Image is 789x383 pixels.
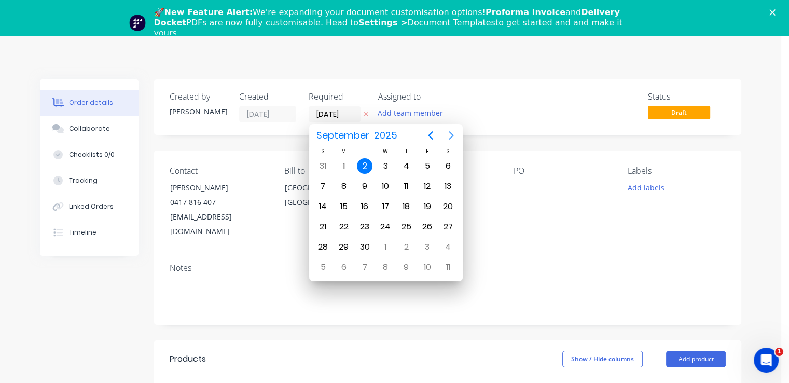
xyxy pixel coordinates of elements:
div: Tracking [69,176,98,185]
div: Wednesday, September 3, 2025 [378,158,393,174]
div: [GEOGRAPHIC_DATA], [GEOGRAPHIC_DATA], [276,180,380,213]
div: Friday, September 19, 2025 [419,199,435,214]
div: Wednesday, October 8, 2025 [378,259,393,275]
div: Status [648,92,726,102]
button: Previous page [420,125,441,146]
div: Labels [628,166,726,176]
div: Sunday, August 31, 2025 [315,158,331,174]
div: Saturday, September 27, 2025 [440,219,456,235]
div: Monday, September 8, 2025 [336,179,352,194]
div: Friday, October 10, 2025 [419,259,435,275]
div: Friday, October 3, 2025 [419,239,435,255]
div: PO [513,166,611,176]
div: Sunday, September 14, 2025 [315,199,331,214]
b: Proforma Invoice [486,7,565,17]
div: Required [309,92,366,102]
div: Bill to [284,166,382,176]
div: Saturday, October 11, 2025 [440,259,456,275]
div: Created by [170,92,227,102]
div: Tuesday, October 7, 2025 [357,259,372,275]
div: Wednesday, October 1, 2025 [378,239,393,255]
div: Thursday, September 11, 2025 [398,179,414,194]
div: Saturday, September 6, 2025 [440,158,456,174]
div: Thursday, September 4, 2025 [398,158,414,174]
div: M [334,147,354,156]
div: Friday, September 12, 2025 [419,179,435,194]
button: Show / Hide columns [562,351,643,367]
button: Add product [666,351,726,367]
div: Collaborate [69,124,110,133]
div: Saturday, September 13, 2025 [440,179,456,194]
div: Saturday, September 20, 2025 [440,199,456,214]
iframe: Intercom live chat [754,348,779,373]
div: [PERSON_NAME] [170,181,256,195]
button: Collaborate [40,116,139,142]
div: Tuesday, September 30, 2025 [357,239,372,255]
img: Profile image for Team [129,15,146,31]
div: Friday, September 26, 2025 [419,219,435,235]
div: Sunday, October 5, 2025 [315,259,331,275]
div: Thursday, September 25, 2025 [398,219,414,235]
div: Close [769,9,780,16]
button: Add labels [622,180,670,194]
div: Tuesday, September 16, 2025 [357,199,372,214]
button: Order details [40,90,139,116]
div: Saturday, October 4, 2025 [440,239,456,255]
div: Thursday, October 2, 2025 [398,239,414,255]
button: Add team member [372,106,449,120]
div: W [375,147,396,156]
span: September [314,126,372,145]
div: Tuesday, September 9, 2025 [357,179,372,194]
div: [EMAIL_ADDRESS][DOMAIN_NAME] [170,210,256,239]
div: Wednesday, September 10, 2025 [378,179,393,194]
div: Wednesday, September 24, 2025 [378,219,393,235]
span: 1 [775,348,783,356]
div: Sunday, September 21, 2025 [315,219,331,235]
div: Contact [170,166,268,176]
span: Draft [648,106,710,119]
div: Tuesday, September 23, 2025 [357,219,372,235]
div: Monday, September 15, 2025 [336,199,352,214]
button: Linked Orders [40,194,139,220]
button: Timeline [40,220,139,245]
div: Wednesday, September 17, 2025 [378,199,393,214]
b: Delivery Docket [154,7,620,28]
div: Monday, October 6, 2025 [336,259,352,275]
b: Settings > [358,18,495,28]
div: Thursday, September 18, 2025 [398,199,414,214]
div: Notes [170,263,726,273]
div: Checklists 0/0 [69,150,115,159]
div: Thursday, October 9, 2025 [398,259,414,275]
div: Sunday, September 28, 2025 [315,239,331,255]
div: Order details [69,98,113,107]
div: S [313,147,334,156]
button: Add team member [378,106,449,120]
div: [PERSON_NAME] [170,106,227,117]
div: T [354,147,375,156]
div: Timeline [69,228,96,237]
button: Next page [441,125,462,146]
button: Tracking [40,168,139,194]
div: F [417,147,437,156]
div: Monday, September 29, 2025 [336,239,352,255]
div: 0417 816 407 [170,195,256,210]
b: New Feature Alert: [164,7,253,17]
a: Document Templates [407,18,495,28]
div: Friday, September 5, 2025 [419,158,435,174]
div: T [396,147,417,156]
div: Assigned to [378,92,482,102]
div: Linked Orders [69,202,114,211]
button: Checklists 0/0 [40,142,139,168]
div: [GEOGRAPHIC_DATA], [GEOGRAPHIC_DATA], [285,181,371,210]
div: [PERSON_NAME]0417 816 407[EMAIL_ADDRESS][DOMAIN_NAME] [161,180,265,239]
div: S [438,147,459,156]
div: Monday, September 1, 2025 [336,158,352,174]
span: 2025 [372,126,400,145]
div: Tuesday, September 2, 2025 [357,158,372,174]
div: 🚀 We're expanding your document customisation options! and PDFs are now fully customisable. Head ... [154,7,644,38]
div: Products [170,353,206,365]
div: Monday, September 22, 2025 [336,219,352,235]
div: Sunday, September 7, 2025 [315,179,331,194]
div: Created [239,92,296,102]
button: September2025 [310,126,404,145]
